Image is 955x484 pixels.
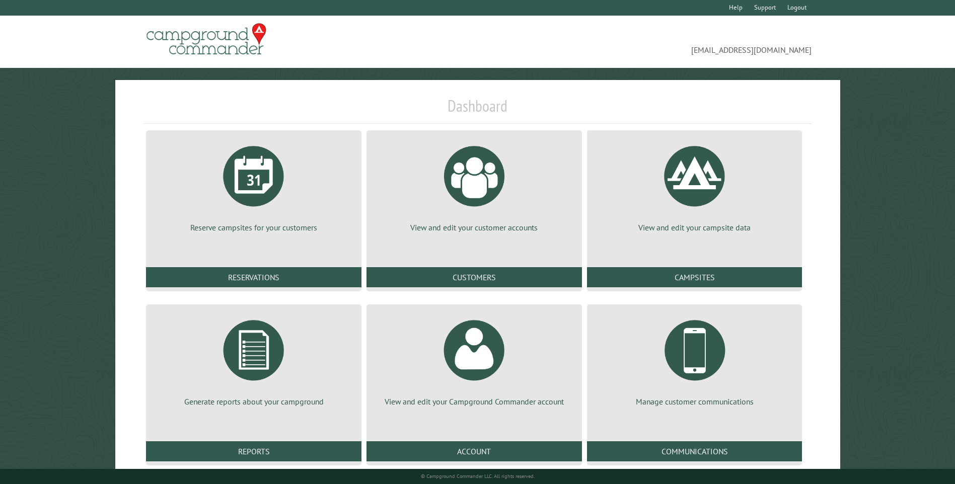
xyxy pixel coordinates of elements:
[158,312,349,407] a: Generate reports about your campground
[599,396,790,407] p: Manage customer communications
[599,138,790,233] a: View and edit your campsite data
[379,396,570,407] p: View and edit your Campground Commander account
[599,222,790,233] p: View and edit your campsite data
[587,267,802,287] a: Campsites
[158,222,349,233] p: Reserve campsites for your customers
[379,312,570,407] a: View and edit your Campground Commander account
[478,28,812,56] span: [EMAIL_ADDRESS][DOMAIN_NAME]
[379,138,570,233] a: View and edit your customer accounts
[158,396,349,407] p: Generate reports about your campground
[587,441,802,461] a: Communications
[421,473,535,479] small: © Campground Commander LLC. All rights reserved.
[366,267,582,287] a: Customers
[599,312,790,407] a: Manage customer communications
[143,20,269,59] img: Campground Commander
[143,96,811,124] h1: Dashboard
[146,441,361,461] a: Reports
[146,267,361,287] a: Reservations
[379,222,570,233] p: View and edit your customer accounts
[366,441,582,461] a: Account
[158,138,349,233] a: Reserve campsites for your customers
